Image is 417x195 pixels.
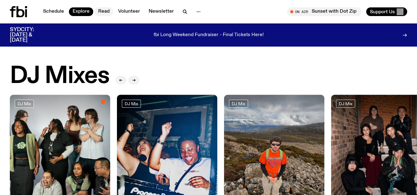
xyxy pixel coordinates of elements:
[39,7,68,16] a: Schedule
[145,7,178,16] a: Newsletter
[15,100,34,108] a: DJ Mix
[154,32,264,38] p: fbi Long Weekend Fundraiser - Final Tickets Here!
[370,9,395,15] span: Support Us
[69,7,93,16] a: Explore
[336,100,355,108] a: DJ Mix
[287,7,361,16] button: On AirSunset with Dot Zip
[229,100,248,108] a: DJ Mix
[10,27,49,43] h3: SYDCITY: [DATE] & [DATE]
[122,100,141,108] a: DJ Mix
[232,102,245,106] span: DJ Mix
[18,102,31,106] span: DJ Mix
[114,7,144,16] a: Volunteer
[125,102,138,106] span: DJ Mix
[94,7,113,16] a: Read
[339,102,352,106] span: DJ Mix
[10,64,109,88] h2: DJ Mixes
[366,7,407,16] button: Support Us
